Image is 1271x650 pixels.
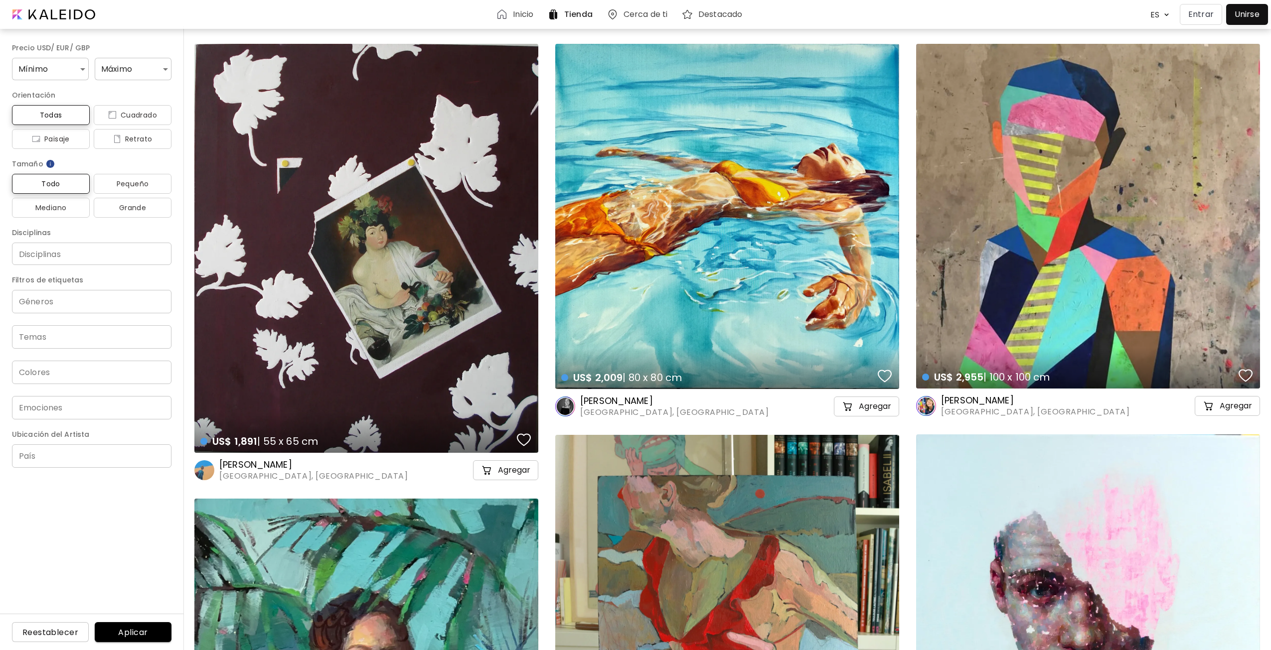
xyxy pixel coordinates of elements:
span: US$ 1,891 [212,434,257,448]
button: Aplicar [95,622,171,642]
span: Aplicar [103,627,163,638]
span: Retrato [102,133,163,145]
button: favorites [514,430,533,450]
button: Todas [12,105,90,125]
h4: | 100 x 100 cm [922,371,1236,384]
span: Cuadrado [102,109,163,121]
img: icon [108,111,117,119]
a: Tienda [547,8,597,20]
span: Todo [20,178,82,190]
span: Pequeño [102,178,163,190]
span: US$ 2,955 [934,370,983,384]
button: iconCuadrado [94,105,171,125]
h6: [PERSON_NAME] [219,459,408,471]
h5: Agregar [498,465,530,475]
span: [GEOGRAPHIC_DATA], [GEOGRAPHIC_DATA] [580,407,769,418]
img: cart-icon [481,464,493,476]
span: [GEOGRAPHIC_DATA], [GEOGRAPHIC_DATA] [219,471,408,482]
a: US$ 1,891| 55 x 65 cmfavoriteshttps://cdn.kaleido.art/CDN/Artwork/169475/Primary/medium.webp?upda... [194,44,538,453]
h6: Destacado [698,10,742,18]
div: Máximo [95,58,171,80]
h6: Orientación [12,89,171,101]
a: [PERSON_NAME][GEOGRAPHIC_DATA], [GEOGRAPHIC_DATA]cart-iconAgregar [194,459,538,482]
img: info [45,159,55,169]
h5: Agregar [859,401,891,411]
button: iconRetrato [94,129,171,149]
img: icon [32,135,40,143]
button: cart-iconAgregar [1195,396,1260,416]
h6: Cerca de ti [624,10,667,18]
h6: Filtros de etiquetas [12,274,171,286]
a: Inicio [496,8,537,20]
button: Mediano [12,198,90,218]
h6: [PERSON_NAME] [941,394,1129,406]
button: Reestablecer [12,622,89,642]
button: cart-iconAgregar [834,396,899,416]
h6: [PERSON_NAME] [580,395,769,407]
a: Destacado [681,8,746,20]
button: favorites [875,366,894,386]
h4: | 80 x 80 cm [561,371,875,384]
span: US$ 2,009 [573,371,623,385]
span: [GEOGRAPHIC_DATA], [GEOGRAPHIC_DATA] [941,406,1129,417]
div: ES [1145,6,1161,23]
h6: Disciplinas [12,227,171,239]
a: Entrar [1180,4,1226,25]
img: cart-icon [1203,400,1215,412]
button: cart-iconAgregar [473,460,538,480]
span: Reestablecer [20,627,81,638]
h6: Ubicación del Artista [12,428,171,440]
button: Grande [94,198,171,218]
button: iconPaisaje [12,129,90,149]
button: Entrar [1180,4,1222,25]
img: cart-icon [842,400,854,412]
h6: Inicio [513,10,533,18]
button: Todo [12,174,90,194]
button: Pequeño [94,174,171,194]
a: [PERSON_NAME][GEOGRAPHIC_DATA], [GEOGRAPHIC_DATA]cart-iconAgregar [555,395,899,418]
a: Cerca de ti [607,8,671,20]
div: Mínimo [12,58,89,80]
h6: Tamaño [12,158,171,170]
h6: Precio USD/ EUR/ GBP [12,42,171,54]
h6: Tienda [564,10,593,18]
a: US$ 2,009| 80 x 80 cmfavoriteshttps://cdn.kaleido.art/CDN/Artwork/172750/Primary/medium.webp?upda... [555,44,899,389]
img: icon [113,135,121,143]
span: Mediano [20,202,82,214]
h5: Agregar [1220,401,1252,411]
span: Paisaje [20,133,82,145]
span: Grande [102,202,163,214]
a: US$ 2,955| 100 x 100 cmfavoriteshttps://cdn.kaleido.art/CDN/Artwork/169798/Primary/medium.webp?up... [916,44,1260,389]
span: Todas [20,109,82,121]
h4: | 55 x 65 cm [200,435,514,448]
a: [PERSON_NAME][GEOGRAPHIC_DATA], [GEOGRAPHIC_DATA]cart-iconAgregar [916,394,1260,417]
p: Entrar [1188,8,1214,20]
a: Unirse [1226,4,1268,25]
button: favorites [1236,366,1255,386]
img: arrow down [1161,10,1172,19]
